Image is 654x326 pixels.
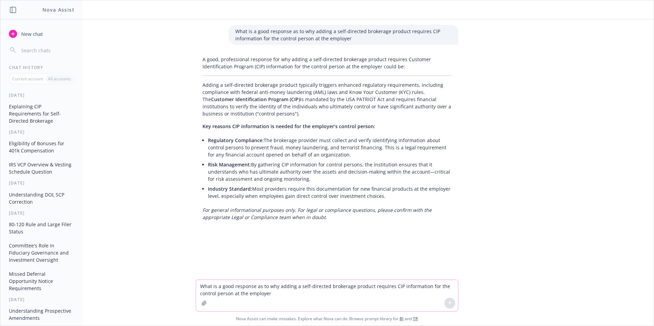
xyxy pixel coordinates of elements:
p: Adding a self-directed brokerage product typically triggers enhanced regulatory requirements, inc... [202,81,452,117]
div: [DATE] [1,92,82,98]
li: The brokerage provider must collect and verify identifying information about control persons to p... [208,135,452,160]
p: Current account [12,76,43,82]
div: [DATE] [1,297,82,302]
button: Explaining CIP Requirements for Self-Directed Brokerage [6,101,77,126]
span: Risk Management: [208,161,251,168]
button: Committee's Role in Fiduciary Governance and Investment Oversight [6,240,77,266]
h1: Nova Assist [42,6,75,13]
button: Understanding DOL SCP Correction [6,189,77,207]
span: Nova Assist can make mistakes. Explore what Nova can do: Browse prompt library for and [3,312,651,326]
p: What is a good response as to why adding a self-directed brokerage product requires CIP informati... [235,28,452,42]
div: [DATE] [1,180,82,186]
li: By gathering CIP information for control persons, the institution ensures that it understands who... [208,160,452,184]
div: [DATE] [1,210,82,216]
span: Regulatory Compliance: [208,137,264,144]
div: [DATE] [1,129,82,135]
button: 80-120 Rule and Large Filer Status [6,219,77,237]
p: All accounts [48,76,71,82]
input: Search chats [20,45,74,55]
span: Customer Identification Program (CIP) [211,96,300,103]
span: Key reasons CIP information is needed for the employer’s control person: [202,123,375,130]
li: Most providers require this documentation for new financial products at the employer level, espec... [208,184,452,201]
button: IRS VCP Overview & Vesting Schedule Question [6,159,77,177]
button: Missed Deferral Opportunity Notice Requirements [6,268,77,294]
a: TR [413,316,418,322]
span: Industry Standard: [208,186,252,192]
p: A good, professional response for why adding a self-directed brokerage product requires Customer ... [202,56,452,70]
button: Understanding Prospective Amendments [6,305,77,324]
div: Chat History [1,65,82,70]
em: For general informational purposes only. For legal or compliance questions, please confirm with t... [202,207,432,220]
a: BI [400,316,404,322]
button: Eligibility of Bonuses for 401k Compensation [6,138,77,156]
span: New chat [20,30,43,38]
button: New chat [6,28,77,40]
